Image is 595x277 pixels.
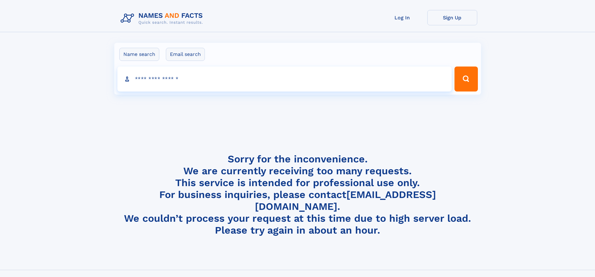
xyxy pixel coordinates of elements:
[427,10,477,25] a: Sign Up
[117,67,452,92] input: search input
[377,10,427,25] a: Log In
[255,189,436,212] a: [EMAIL_ADDRESS][DOMAIN_NAME]
[118,153,477,236] h4: Sorry for the inconvenience. We are currently receiving too many requests. This service is intend...
[119,48,159,61] label: Name search
[454,67,478,92] button: Search Button
[166,48,205,61] label: Email search
[118,10,208,27] img: Logo Names and Facts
